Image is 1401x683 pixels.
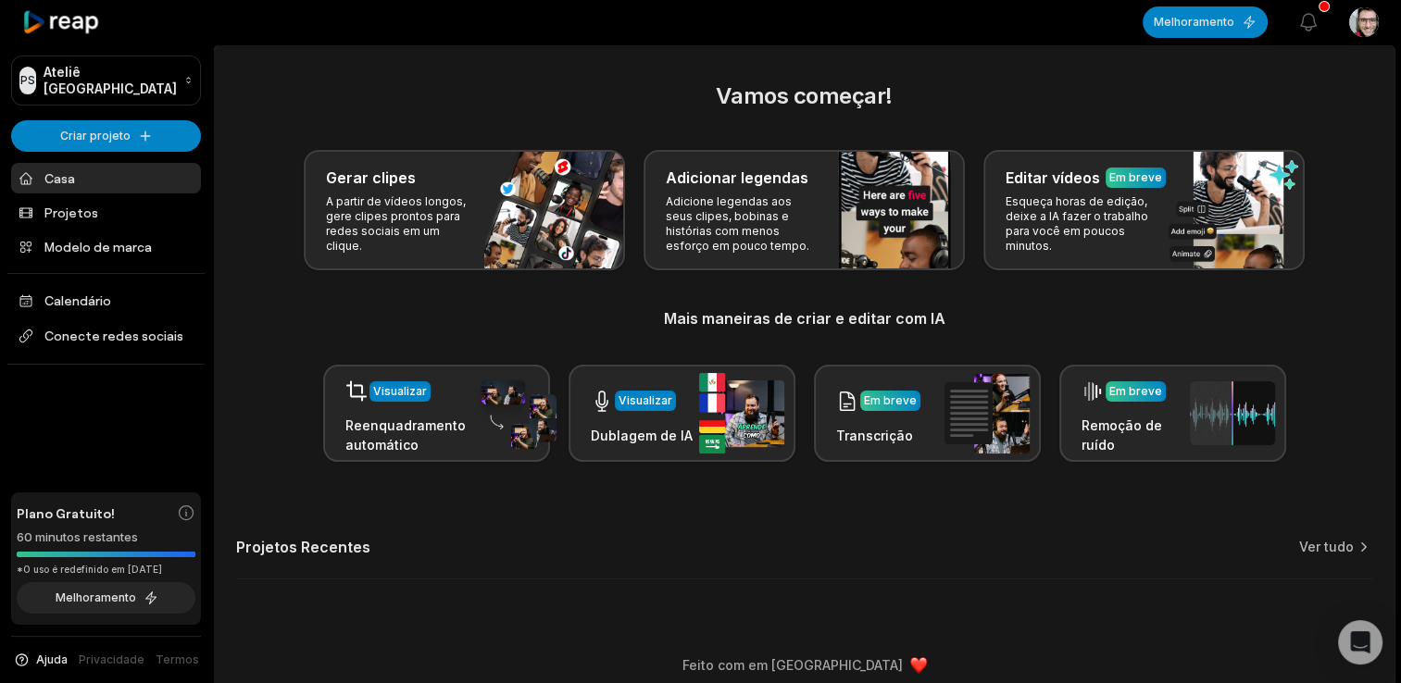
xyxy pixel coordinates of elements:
[1190,381,1275,445] img: noise_removal.png
[1338,620,1382,664] div: Abra o Intercom Messenger
[236,538,370,556] h2: Projetos Recentes
[619,392,672,409] div: Visualizar
[44,291,111,310] font: Calendário
[44,237,152,256] font: Modelo de marca
[1109,169,1162,186] div: Em breve
[11,231,201,262] a: Modelo de marca
[60,129,131,143] font: Criar projeto
[44,168,75,188] font: Casa
[79,652,144,668] a: Privacidade
[17,503,115,523] span: Plano Gratuito!
[44,64,177,97] p: Ateliê [GEOGRAPHIC_DATA]
[236,307,1372,329] h3: Mais maneiras de criar e editar com IA
[44,203,98,222] font: Projetos
[666,194,809,254] p: Adicione legendas aos seus clipes, bobinas e histórias com menos esforço em pouco tempo.
[17,563,195,577] div: *O uso é redefinido em [DATE]
[11,163,201,193] a: Casa
[13,652,68,668] button: Ajuda
[471,378,557,450] img: auto_reframe.png
[1082,416,1184,454] h3: Remoção de ruído
[373,383,427,400] div: Visualizar
[326,167,416,189] h3: Gerar clipes
[36,652,68,668] span: Ajuda
[1143,6,1268,38] button: Melhoramento
[836,426,920,445] h3: Transcrição
[11,120,201,152] button: Criar projeto
[326,194,469,254] p: A partir de vídeos longos, gere clipes prontos para redes sociais em um clique.
[17,582,195,614] button: Melhoramento
[666,167,808,189] h3: Adicionar legendas
[236,80,1372,113] h2: Vamos começar!
[44,325,183,347] font: Conecte redes sociais
[1299,538,1354,556] a: Ver tudo
[1109,383,1162,400] div: Em breve
[11,285,201,316] a: Calendário
[682,655,903,675] font: Feito com em [GEOGRAPHIC_DATA]
[17,528,195,547] div: 60 minutos restantes
[11,197,201,228] a: Projetos
[591,426,693,445] h3: Dublagem de IA
[699,373,784,453] img: ai_dubbing.png
[1006,167,1100,189] h3: Editar vídeos
[56,590,136,605] font: Melhoramento
[1154,15,1234,30] font: Melhoramento
[910,657,927,674] img: Emoji de coração
[1006,194,1149,254] p: Esqueça horas de edição, deixe a IA fazer o trabalho para você em poucos minutos.
[944,374,1030,453] img: transcription.png
[345,416,466,454] h3: Reenquadramento automático
[864,392,917,409] div: Em breve
[19,67,36,94] div: PS
[156,652,199,668] a: Termos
